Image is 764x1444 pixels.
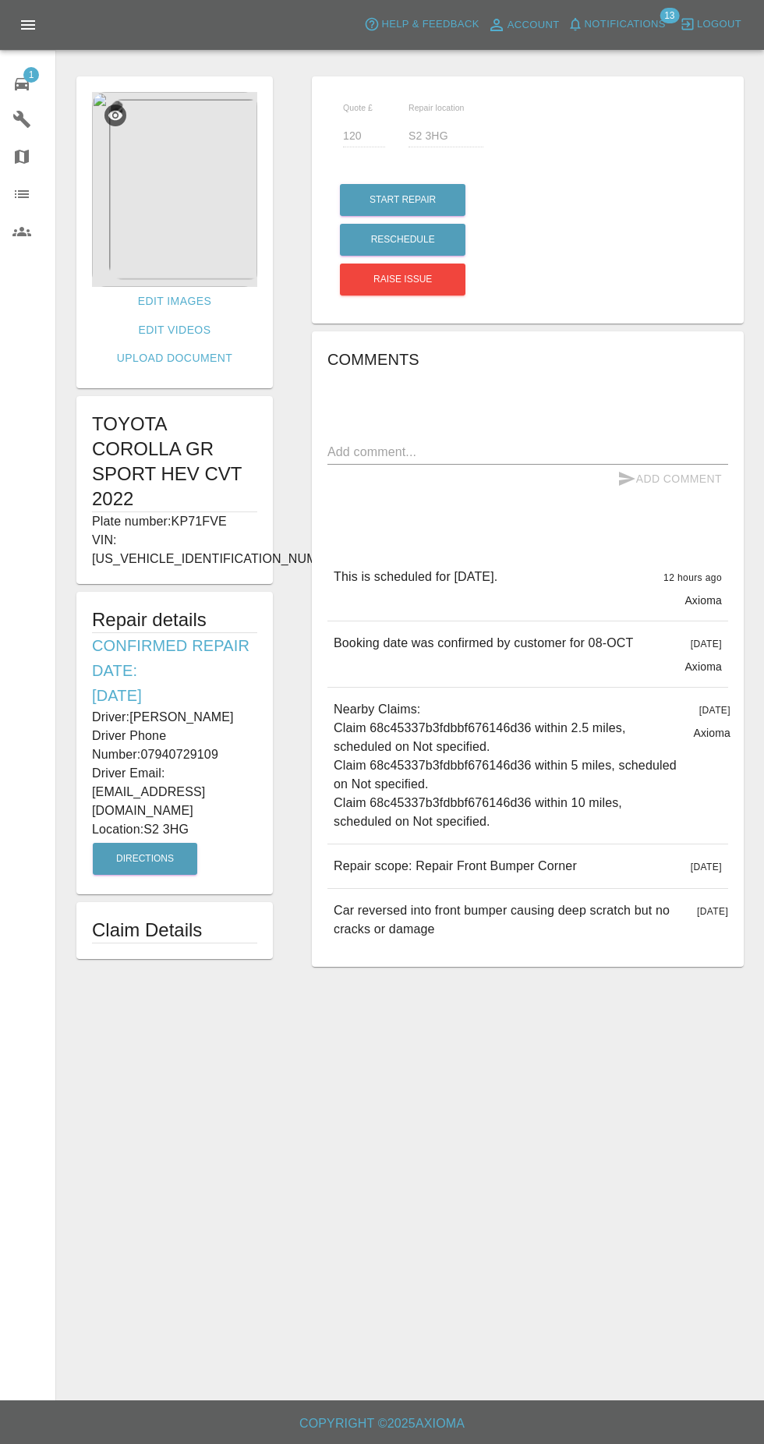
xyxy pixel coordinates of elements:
[334,901,684,939] p: Car reversed into front bumper causing deep scratch but no cracks or damage
[92,512,257,531] p: Plate number: KP71FVE
[409,103,465,112] span: Repair location
[340,264,465,296] button: Raise issue
[660,8,679,23] span: 13
[92,727,257,764] p: Driver Phone Number: 07940729109
[343,103,373,112] span: Quote £
[334,700,681,831] p: Nearby Claims: Claim 68c45337b3fdbbf676146d36 within 2.5 miles, scheduled on Not specified. Claim...
[340,184,465,216] button: Start Repair
[133,316,218,345] a: Edit Videos
[92,607,257,632] h5: Repair details
[676,12,745,37] button: Logout
[483,12,564,37] a: Account
[92,764,257,820] p: Driver Email: [EMAIL_ADDRESS][DOMAIN_NAME]
[92,92,257,287] img: 1791ba84-bf5d-4294-a335-0a37276b708a
[111,344,239,373] a: Upload Document
[92,708,257,727] p: Driver: [PERSON_NAME]
[93,843,197,875] button: Directions
[697,16,741,34] span: Logout
[92,633,257,708] h6: Confirmed Repair Date: [DATE]
[132,287,218,316] a: Edit Images
[92,918,257,943] h1: Claim Details
[92,531,257,568] p: VIN: [US_VEHICLE_IDENTIFICATION_NUMBER]
[340,224,465,256] button: Reschedule
[327,347,728,372] h6: Comments
[585,16,666,34] span: Notifications
[334,857,577,876] p: Repair scope: Repair Front Bumper Corner
[334,634,633,653] p: Booking date was confirmed by customer for 08-OCT
[23,67,39,83] span: 1
[92,820,257,839] p: Location: S2 3HG
[684,593,722,608] p: Axioma
[691,862,722,872] span: [DATE]
[360,12,483,37] button: Help & Feedback
[508,16,560,34] span: Account
[12,1413,752,1435] h6: Copyright © 2025 Axioma
[92,412,257,511] h1: TOYOTA COROLLA GR SPORT HEV CVT 2022
[697,906,728,917] span: [DATE]
[693,725,730,741] p: Axioma
[699,705,730,716] span: [DATE]
[684,659,722,674] p: Axioma
[564,12,670,37] button: Notifications
[691,639,722,649] span: [DATE]
[663,572,722,583] span: 12 hours ago
[381,16,479,34] span: Help & Feedback
[9,6,47,44] button: Open drawer
[334,568,497,586] p: This is scheduled for [DATE].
